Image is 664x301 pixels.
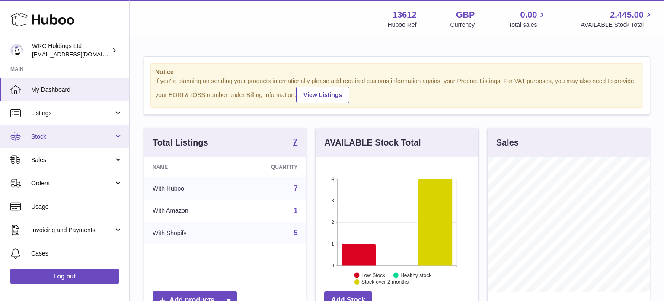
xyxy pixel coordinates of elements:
[450,21,475,29] div: Currency
[332,220,334,225] text: 2
[31,226,114,234] span: Invoicing and Payments
[332,263,334,268] text: 0
[332,241,334,246] text: 1
[155,77,638,103] div: If you're planning on sending your products internationally please add required customs informati...
[32,42,110,58] div: WRC Holdings Ltd
[296,87,349,103] a: View Listings
[153,137,208,149] h3: Total Listings
[332,176,334,181] text: 4
[144,200,233,222] td: With Amazon
[233,157,306,177] th: Quantity
[361,279,409,285] text: Stock over 2 months
[155,68,638,76] strong: Notice
[581,21,654,29] span: AVAILABLE Stock Total
[31,86,123,94] span: My Dashboard
[332,198,334,203] text: 3
[610,9,644,21] span: 2,445.00
[508,9,547,29] a: 0.00 Total sales
[581,9,654,29] a: 2,445.00 AVAILABLE Stock Total
[144,157,233,177] th: Name
[10,44,23,57] img: lg@wrcholdings.co.uk
[144,222,233,244] td: With Shopify
[31,203,123,211] span: Usage
[294,184,297,192] a: 7
[520,9,537,21] span: 0.00
[388,21,417,29] div: Huboo Ref
[393,9,417,21] strong: 13612
[31,109,114,117] span: Listings
[400,272,432,278] text: Healthy stock
[508,21,547,29] span: Total sales
[293,137,297,146] strong: 7
[31,179,114,188] span: Orders
[31,133,114,141] span: Stock
[324,137,421,149] h3: AVAILABLE Stock Total
[10,269,119,284] a: Log out
[293,137,297,148] a: 7
[31,249,123,258] span: Cases
[294,229,297,236] a: 5
[31,156,114,164] span: Sales
[32,51,127,58] span: [EMAIL_ADDRESS][DOMAIN_NAME]
[361,272,386,278] text: Low Stock
[496,137,519,149] h3: Sales
[456,9,475,21] strong: GBP
[144,177,233,200] td: With Huboo
[294,207,297,214] a: 1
